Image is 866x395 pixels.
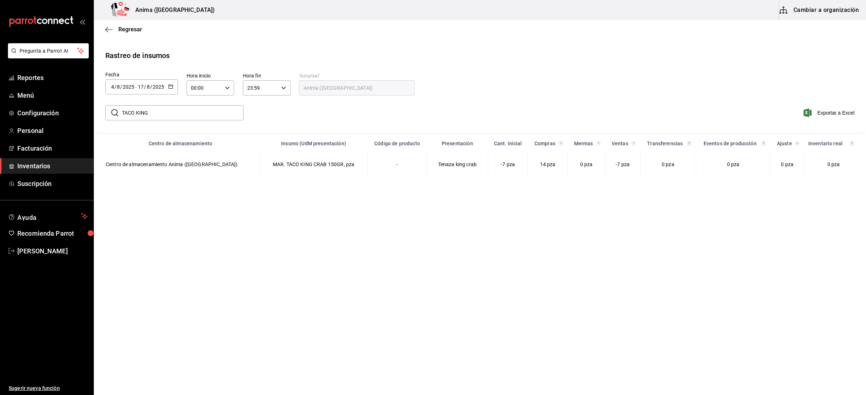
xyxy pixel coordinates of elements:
span: / [114,84,117,90]
span: [PERSON_NAME] [17,246,88,256]
td: Tenaza king crab [427,152,488,177]
div: Compras [532,141,557,146]
span: -7 pza [501,161,515,167]
div: Presentación [431,141,484,146]
span: / [120,84,122,90]
div: Código de producto [372,141,423,146]
input: Year [152,84,165,90]
svg: Total de presentación del insumo vendido en el rango de fechas seleccionado. [631,141,636,146]
span: Reportes [17,73,88,83]
span: / [144,84,146,90]
input: Year [122,84,135,90]
span: / [150,84,152,90]
div: Ventas [609,141,630,146]
input: Buscar insumo [122,106,244,120]
label: Sucursal [299,73,415,78]
div: Inventario real [808,141,848,146]
input: Month [146,84,150,90]
td: Centro de almacenamiento Anima ([GEOGRAPHIC_DATA]) [94,152,260,177]
td: MAR. TACO KING CRAB 150GR, pza [259,152,367,177]
span: Ayuda [17,212,78,221]
svg: Inventario real = + compras - ventas - mermas - eventos de producción +/- transferencias +/- ajus... [849,141,854,146]
td: - [368,152,427,177]
span: Personal [17,126,88,136]
input: Day [111,84,114,90]
div: Cant. inicial [492,141,524,146]
div: Insumo (UdM presentación) [264,141,363,146]
label: Hora inicio [187,73,234,78]
span: Inventarios [17,161,88,171]
span: 14 pza [540,161,556,167]
div: Centro de almacenamiento [106,141,255,146]
button: Exportar a Excel [805,108,854,117]
span: Sugerir nueva función [9,385,88,392]
svg: Total de presentación del insumo transferido ya sea fuera o dentro de la sucursal en el rango de ... [687,141,692,146]
h3: Anima ([GEOGRAPHIC_DATA]) [130,6,215,14]
span: - [135,84,137,90]
svg: Total de presentación del insumo mermado en el rango de fechas seleccionado. [596,141,601,146]
span: 0 pza [727,161,740,167]
label: Hora fin [243,73,290,78]
div: Rastreo de insumos [105,50,170,61]
button: open_drawer_menu [79,19,85,25]
div: Transferencias [644,141,685,146]
span: -7 pza [616,161,630,167]
span: Menú [17,90,88,100]
span: Fecha [105,72,119,77]
span: Recomienda Parrot [17,228,88,238]
span: Pregunta a Parrot AI [19,47,78,55]
div: Eventos de producción [700,141,760,146]
span: 0 pza [580,161,593,167]
span: Facturación [17,143,88,153]
svg: Total de presentación del insumo comprado en el rango de fechas seleccionado. [559,141,563,146]
div: Mermas [572,141,595,146]
button: Regresar [105,26,142,33]
button: Pregunta a Parrot AI [8,43,89,58]
span: Suscripción [17,179,88,188]
svg: Total de presentación del insumo utilizado en eventos de producción en el rango de fechas selecci... [761,141,766,146]
span: 0 pza [827,161,840,167]
span: Regresar [118,26,142,33]
input: Day [137,84,144,90]
a: Pregunta a Parrot AI [5,52,89,60]
span: Configuración [17,108,88,118]
div: Ajuste [775,141,794,146]
span: 0 pza [662,161,674,167]
input: Month [117,84,120,90]
span: 0 pza [781,161,793,167]
svg: Cantidad registrada mediante Ajuste manual y conteos en el rango de fechas seleccionado. [795,141,799,146]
